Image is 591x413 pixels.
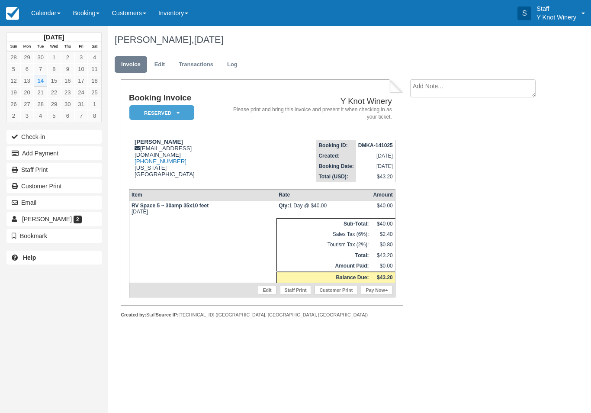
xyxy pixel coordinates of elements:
th: Wed [47,42,61,52]
th: Balance Due: [276,272,371,283]
th: Amount [371,190,395,200]
span: [DATE] [194,34,223,45]
a: 27 [20,98,34,110]
em: Reserved [129,105,194,120]
a: [PHONE_NUMBER] [135,158,186,165]
th: Created: [316,151,356,161]
strong: $43.20 [377,274,393,281]
th: Tue [34,42,47,52]
a: Customer Print [6,179,102,193]
a: 1 [47,52,61,63]
a: 31 [74,98,88,110]
a: Help [6,251,102,265]
a: Log [221,56,244,73]
a: 21 [34,87,47,98]
a: 4 [34,110,47,122]
a: 30 [34,52,47,63]
td: $0.80 [371,239,395,250]
button: Add Payment [6,146,102,160]
th: Sub-Total: [276,219,371,229]
a: 5 [47,110,61,122]
a: 22 [47,87,61,98]
td: [DATE] [356,151,395,161]
th: Amount Paid: [276,261,371,272]
h2: Y Knot Winery [233,97,392,106]
td: $2.40 [371,229,395,239]
a: 23 [61,87,74,98]
a: 3 [74,52,88,63]
a: 25 [88,87,101,98]
th: Total: [276,250,371,261]
th: Sat [88,42,101,52]
button: Bookmark [6,229,102,243]
a: Invoice [115,56,147,73]
a: 18 [88,75,101,87]
a: Staff Print [6,163,102,177]
button: Email [6,196,102,210]
a: 2 [61,52,74,63]
a: 3 [20,110,34,122]
span: 2 [74,216,82,223]
th: Booking ID: [316,140,356,151]
a: 7 [74,110,88,122]
a: 19 [7,87,20,98]
td: Tourism Tax (2%): [276,239,371,250]
th: Item [129,190,276,200]
h1: [PERSON_NAME], [115,35,545,45]
strong: DMKA-141025 [358,142,393,148]
a: 6 [20,63,34,75]
strong: Source IP: [156,312,179,317]
th: Sun [7,42,20,52]
strong: [PERSON_NAME] [135,139,183,145]
td: $43.20 [356,171,395,182]
td: Sales Tax (6%): [276,229,371,239]
td: $0.00 [371,261,395,272]
strong: Created by: [121,312,146,317]
a: 20 [20,87,34,98]
td: 1 Day @ $40.00 [276,200,371,218]
th: Booking Date: [316,161,356,171]
a: 17 [74,75,88,87]
a: 28 [7,52,20,63]
th: Thu [61,42,74,52]
td: $43.20 [371,250,395,261]
div: Staff [TECHNICAL_ID] ([GEOGRAPHIC_DATA], [GEOGRAPHIC_DATA], [GEOGRAPHIC_DATA]) [121,312,403,318]
a: 16 [61,75,74,87]
div: S [517,6,531,20]
a: 13 [20,75,34,87]
td: $40.00 [371,219,395,229]
img: checkfront-main-nav-mini-logo.png [6,7,19,20]
strong: Qty [279,203,289,209]
div: [EMAIL_ADDRESS][DOMAIN_NAME] [US_STATE] [GEOGRAPHIC_DATA] [129,139,230,177]
a: 26 [7,98,20,110]
a: 29 [20,52,34,63]
a: Edit [148,56,171,73]
p: Staff [536,4,576,13]
a: 29 [47,98,61,110]
a: 12 [7,75,20,87]
b: Help [23,254,36,261]
address: Please print and bring this invoice and present it when checking in as your ticket. [233,106,392,121]
a: 8 [47,63,61,75]
td: [DATE] [129,200,276,218]
a: 9 [61,63,74,75]
a: 11 [88,63,101,75]
button: Check-in [6,130,102,144]
a: 7 [34,63,47,75]
a: Reserved [129,105,191,121]
a: Customer Print [315,286,357,294]
a: 28 [34,98,47,110]
a: 8 [88,110,101,122]
th: Fri [74,42,88,52]
th: Rate [276,190,371,200]
strong: RV Space 5 ~ 30amp 35x10 feet [132,203,209,209]
a: 1 [88,98,101,110]
a: Edit [258,286,276,294]
span: [PERSON_NAME] [22,216,72,223]
a: 4 [88,52,101,63]
a: 30 [61,98,74,110]
a: 2 [7,110,20,122]
a: 24 [74,87,88,98]
td: [DATE] [356,161,395,171]
a: 6 [61,110,74,122]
